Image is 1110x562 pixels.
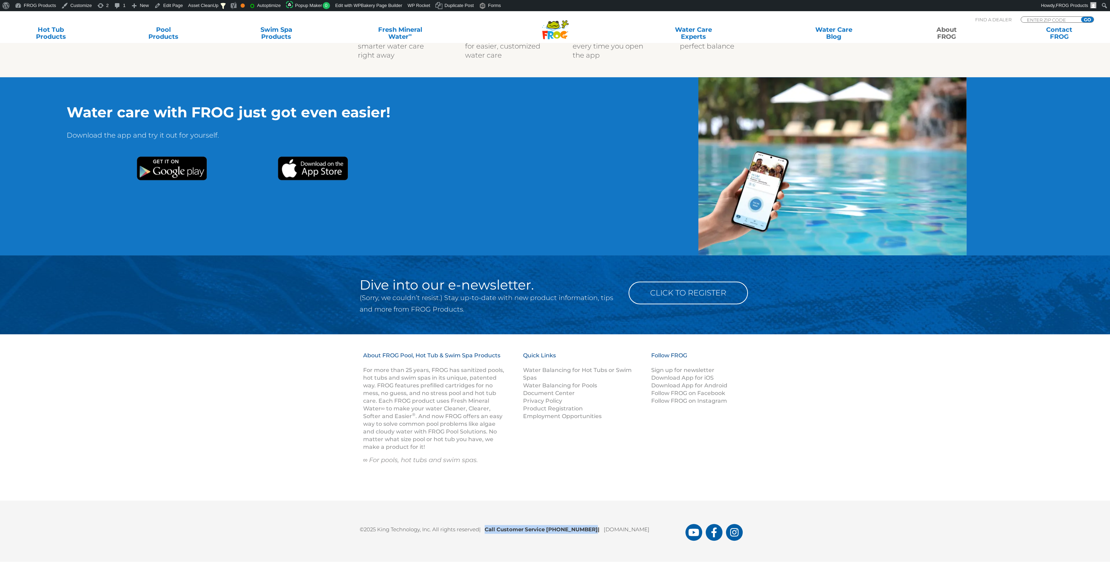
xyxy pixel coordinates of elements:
[975,16,1012,23] p: Find A Dealer
[651,374,713,381] a: Download App for iOS
[409,32,412,37] sup: ∞
[67,103,488,121] h2: Water care with FROG just got even easier!
[1026,17,1073,23] input: Zip Code Form
[523,367,632,381] a: Water Balancing for Hot Tubs or Swim Spas
[903,26,990,40] a: AboutFROG
[651,352,738,366] h3: Follow FROG
[363,456,478,464] em: ∞ For pools, hot tubs and swim spas.
[604,526,649,533] a: [DOMAIN_NAME]
[651,397,727,404] a: Follow FROG on Instagram
[726,524,743,541] a: FROG Products Instagram Page
[137,156,207,180] img: Google Play
[360,521,685,534] p: ©2025 King Technology, Inc. All rights reserved
[7,26,95,40] a: Hot TubProducts
[479,526,480,533] span: |
[323,2,330,9] span: 0
[1081,17,1094,22] input: GO
[363,366,506,451] p: For more than 25 years, FROG has sanitized pools, hot tubs and swim spas in its unique, patented ...
[523,413,602,419] a: Employment Opportunities
[523,405,583,412] a: Product Registration
[345,26,455,40] a: Fresh MineralWater∞
[412,412,416,417] sup: ®
[485,526,604,533] b: Call Customer Service [PHONE_NUMBER]
[706,524,722,541] a: FROG Products Facebook Page
[241,3,245,8] div: OK
[651,390,725,396] a: Follow FROG on Facebook
[278,156,348,180] img: Apple App Store
[360,292,618,315] p: (Sorry, we couldn’t resist.) Stay up-to-date with new product information, tips and more from FRO...
[790,26,877,40] a: Water CareBlog
[523,390,575,396] a: Document Center
[622,26,765,40] a: Water CareExperts
[363,352,506,366] h3: About FROG Pool, Hot Tub & Swim Spa Products
[1015,26,1103,40] a: ContactFROG
[698,77,966,255] img: New FWCA Image
[523,382,597,389] a: Water Balancing for Pools
[360,278,618,292] h2: Dive into our e-newsletter.
[120,26,207,40] a: PoolProducts
[628,282,748,304] a: Click to Register
[67,130,488,148] p: Download the app and try it out for yourself.
[1056,3,1088,8] span: FROG Products
[523,397,562,404] a: Privacy Policy
[233,26,320,40] a: Swim SpaProducts
[523,352,642,366] h3: Quick Links
[685,524,702,541] a: FROG Products You Tube Page
[598,526,600,533] span: |
[651,367,714,373] a: Sign up for newsletter
[651,382,727,389] a: Download App for Android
